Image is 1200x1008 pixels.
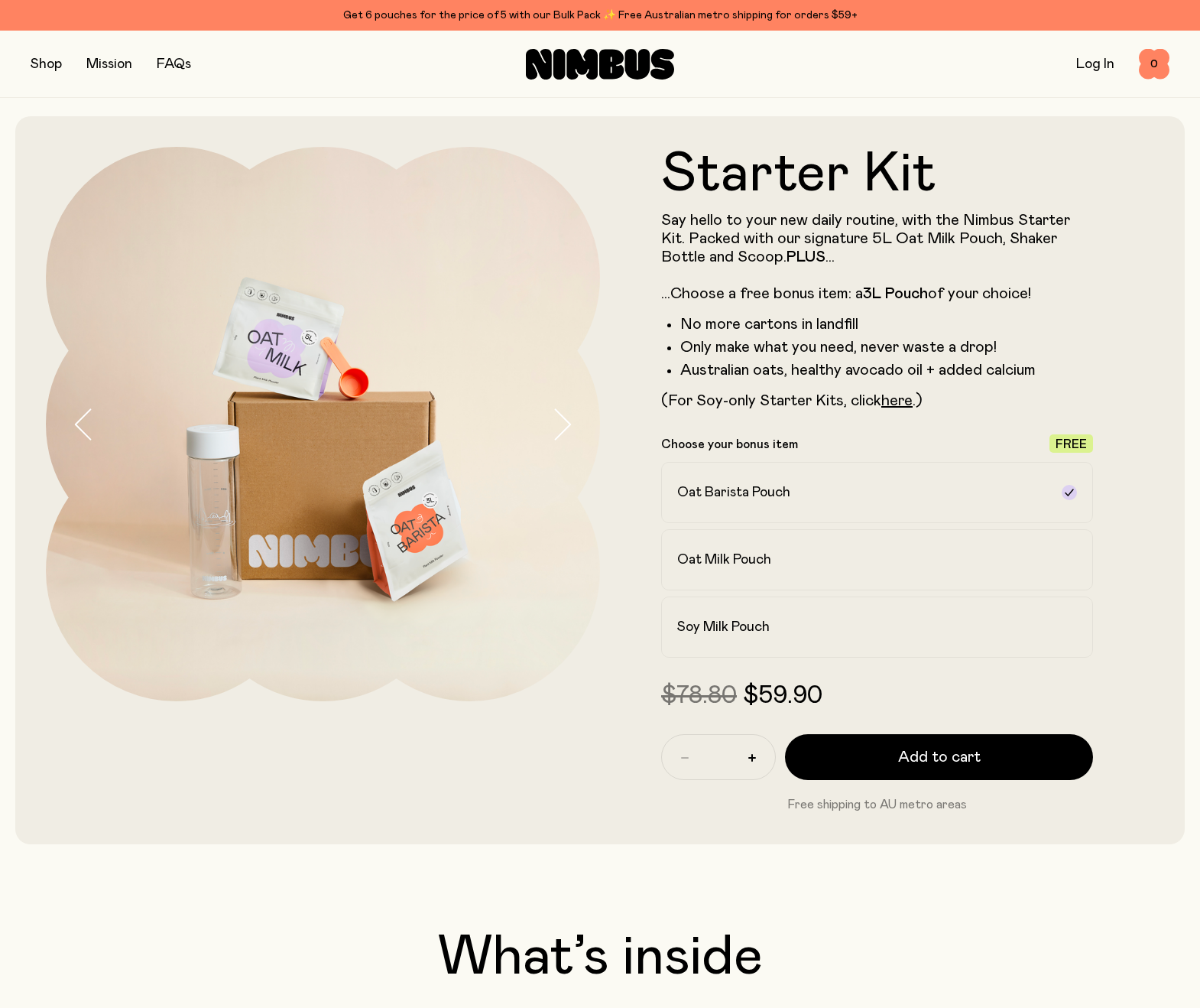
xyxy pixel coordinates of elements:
li: No more cartons in landfill [680,315,1093,333]
strong: 3L [863,286,881,301]
h2: Soy Milk Pouch [677,618,770,636]
span: Free [1056,438,1087,450]
a: FAQs [157,57,191,71]
p: (For Soy-only Starter Kits, click .) [661,392,1093,410]
h2: Oat Barista Pouch [677,483,790,502]
p: Free shipping to AU metro areas [661,795,1093,814]
a: Log In [1076,57,1114,71]
h1: Starter Kit [661,147,1093,202]
button: 0 [1139,49,1169,80]
h2: Oat Milk Pouch [677,551,771,569]
li: Only make what you need, never waste a drop! [680,338,1093,356]
button: Add to cart [785,734,1093,780]
li: Australian oats, healthy avocado oil + added calcium [680,361,1093,379]
p: Choose your bonus item [661,437,798,452]
span: Add to cart [898,746,981,768]
strong: Pouch [885,286,928,301]
p: Say hello to your new daily routine, with the Nimbus Starter Kit. Packed with our signature 5L Oa... [661,211,1093,303]
h2: What’s inside [31,930,1169,985]
span: $59.90 [743,684,822,708]
div: Get 6 pouches for the price of 5 with our Bulk Pack ✨ Free Australian metro shipping for orders $59+ [31,6,1169,24]
strong: PLUS [786,249,825,265]
span: $78.80 [661,684,737,708]
a: Mission [86,57,132,71]
a: here [881,393,913,408]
